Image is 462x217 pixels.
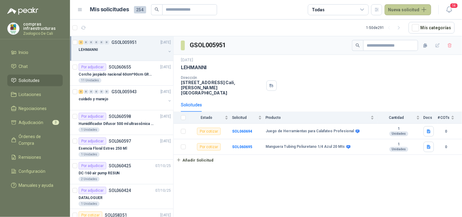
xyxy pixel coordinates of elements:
b: 1 [378,126,420,131]
p: SOL060597 [109,139,131,143]
div: 3 [79,90,83,94]
div: Solicitudes [181,101,202,108]
div: 1 Unidades [79,127,100,132]
div: 0 [104,40,109,44]
span: Negociaciones [19,105,47,112]
p: Corcho jaspiado nacional 60cm*90cm GROSOR 8MM [79,72,154,77]
img: Company Logo [8,23,19,34]
a: 3 0 0 0 0 0 GSOL005943[DATE] cuidado y manejo [79,88,172,108]
span: 3 [52,120,59,125]
div: 2 [79,40,83,44]
a: SOL060695 [232,145,252,149]
th: Producto [266,112,378,124]
p: Esencia Floral Estres 250 Ml [79,146,127,151]
p: GSOL005943 [111,90,137,94]
button: Nueva solicitud [385,4,431,15]
span: Estado [189,116,224,120]
a: 2 0 0 0 0 0 GSOL005951[DATE] LEHMANNI [79,39,172,58]
div: Por adjudicar [79,113,106,120]
div: Por adjudicar [79,162,106,169]
p: [STREET_ADDRESS] Cali , [PERSON_NAME][GEOGRAPHIC_DATA] [181,80,264,95]
p: compras infraestructuras [23,22,63,30]
p: LEHMANNI [181,64,207,71]
div: 0 [84,90,88,94]
span: Remisiones [19,154,41,161]
div: Por cotizar [197,128,221,135]
th: Solicitud [232,112,266,124]
span: 254 [134,6,146,13]
p: LEHMANNI [79,47,98,53]
div: 2 Unidades [79,177,100,182]
th: Cantidad [378,112,424,124]
div: Unidades [390,147,408,152]
div: 0 [94,40,99,44]
span: search [155,7,159,12]
p: Zoologico De Cali [23,32,63,35]
b: SOL060694 [232,129,252,133]
p: SOL060598 [109,114,131,119]
div: 0 [104,90,109,94]
div: Por adjudicar [79,187,106,194]
a: Órdenes de Compra [7,131,63,149]
a: Chat [7,61,63,72]
span: Licitaciones [19,91,41,98]
div: Todas [312,6,325,13]
div: 0 [84,40,88,44]
span: Solicitudes [19,77,40,84]
b: 0 [438,144,455,150]
th: Estado [189,112,232,124]
img: Logo peakr [7,7,38,15]
a: Adjudicación3 [7,117,63,128]
span: Chat [19,63,28,70]
div: 0 [99,90,104,94]
p: cuidado y manejo [79,96,108,102]
div: Por cotizar [197,143,221,151]
a: Configuración [7,165,63,177]
div: 1 - 50 de 291 [366,23,404,33]
a: Licitaciones [7,89,63,100]
a: Por adjudicarSOL060597[DATE] Esencia Floral Estres 250 Ml1 Unidades [70,135,173,160]
span: Configuración [19,168,46,175]
p: SOL060655 [109,65,131,69]
div: 0 [89,40,93,44]
p: [DATE] [160,64,171,70]
div: 0 [94,90,99,94]
p: DATALOGUER [79,195,103,201]
span: Solicitud [232,116,257,120]
h1: Mis solicitudes [90,5,129,14]
div: 1 Unidades [79,152,100,157]
h3: GSOL005951 [190,41,227,50]
p: DC-160 air pump RESUN [79,170,120,176]
a: Negociaciones [7,103,63,114]
a: Añadir Solicitud [174,155,462,165]
b: 1 [378,142,420,147]
span: Cantidad [378,116,415,120]
span: 14 [450,3,458,9]
p: GSOL005951 [111,40,137,44]
p: [DATE] [160,114,171,119]
a: Manuales y ayuda [7,180,63,191]
div: Por adjudicar [79,137,106,145]
div: Por adjudicar [79,63,106,71]
div: 0 [89,90,93,94]
div: 0 [99,40,104,44]
th: # COTs [438,112,462,124]
p: [DATE] [160,138,171,144]
p: SOL060424 [109,188,131,193]
a: Solicitudes [7,75,63,86]
th: Docs [424,112,438,124]
button: Mís categorías [409,22,455,34]
div: 11 Unidades [79,78,101,83]
p: 07/10/25 [155,188,171,194]
span: Inicio [19,49,29,56]
span: Órdenes de Compra [19,133,57,147]
span: Manuales y ayuda [19,182,54,189]
p: Dirección [181,76,264,80]
p: 07/10/25 [155,163,171,169]
a: Por adjudicarSOL060655[DATE] Corcho jaspiado nacional 60cm*90cm GROSOR 8MM11 Unidades [70,61,173,86]
p: [DATE] [160,89,171,95]
p: Humidificador Difusor 500 ml ultrassônica Residencial Ultrassônico 500ml con voltaje de blanco [79,121,154,127]
div: Unidades [390,131,408,136]
span: Producto [266,116,369,120]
